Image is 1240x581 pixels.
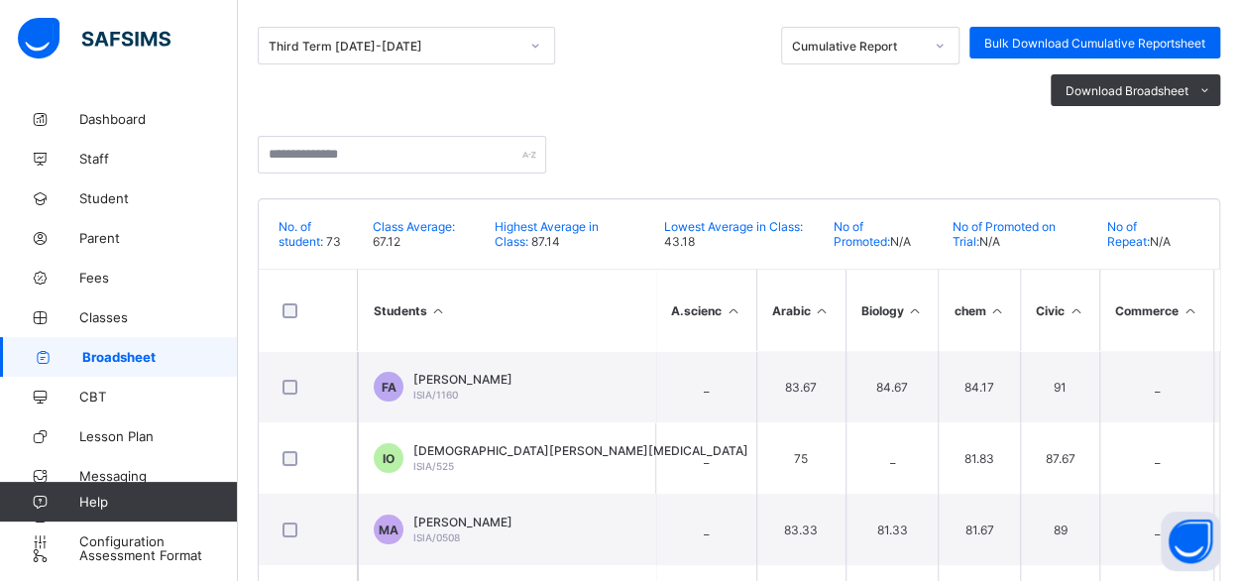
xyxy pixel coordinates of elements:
[725,303,741,318] i: Sort in Ascending Order
[323,234,341,249] span: 73
[82,349,238,365] span: Broadsheet
[1099,422,1213,494] td: _
[79,428,238,444] span: Lesson Plan
[413,372,512,387] span: [PERSON_NAME]
[655,422,756,494] td: _
[655,351,756,422] td: _
[79,494,237,510] span: Help
[379,523,398,537] span: MA
[890,234,911,249] span: N/A
[413,443,748,458] span: [DEMOGRAPHIC_DATA][PERSON_NAME][MEDICAL_DATA]
[1020,351,1099,422] td: 91
[79,468,238,484] span: Messaging
[1020,494,1099,565] td: 89
[845,494,939,565] td: 81.33
[413,531,460,543] span: ISIA/0508
[979,234,1000,249] span: N/A
[1020,270,1099,351] th: Civic
[814,303,831,318] i: Sort in Ascending Order
[79,309,238,325] span: Classes
[1099,351,1213,422] td: _
[756,422,845,494] td: 75
[845,422,939,494] td: _
[383,451,395,466] span: IO
[756,270,845,351] th: Arabic
[79,190,238,206] span: Student
[18,18,170,59] img: safsims
[495,219,599,249] span: Highest Average in Class:
[358,270,655,351] th: Students
[528,234,560,249] span: 87.14
[79,230,238,246] span: Parent
[845,351,939,422] td: 84.67
[373,234,400,249] span: 67.12
[413,460,454,472] span: ISIA/525
[382,380,396,395] span: FA
[79,270,238,286] span: Fees
[269,39,518,54] div: Third Term [DATE]-[DATE]
[1068,303,1084,318] i: Sort in Ascending Order
[664,234,695,249] span: 43.18
[79,389,238,405] span: CBT
[1182,303,1198,318] i: Sort in Ascending Order
[938,270,1020,351] th: chem
[938,494,1020,565] td: 81.67
[413,389,458,401] span: ISIA/1160
[792,39,923,54] div: Cumulative Report
[988,303,1005,318] i: Sort in Ascending Order
[413,515,512,529] span: [PERSON_NAME]
[655,270,756,351] th: A.scienc
[279,219,323,249] span: No. of student:
[938,422,1020,494] td: 81.83
[756,494,845,565] td: 83.33
[953,219,1056,249] span: No of Promoted on Trial:
[1106,219,1149,249] span: No of Repeat:
[938,351,1020,422] td: 84.17
[373,219,455,234] span: Class Average:
[664,219,803,234] span: Lowest Average in Class:
[834,219,890,249] span: No of Promoted:
[1099,494,1213,565] td: _
[1161,512,1220,571] button: Open asap
[1149,234,1170,249] span: N/A
[430,303,447,318] i: Sort Ascending
[845,270,939,351] th: Biology
[79,151,238,167] span: Staff
[1099,270,1213,351] th: Commerce
[1020,422,1099,494] td: 87.67
[756,351,845,422] td: 83.67
[1066,83,1188,98] span: Download Broadsheet
[984,36,1205,51] span: Bulk Download Cumulative Reportsheet
[907,303,924,318] i: Sort in Ascending Order
[655,494,756,565] td: _
[79,111,238,127] span: Dashboard
[79,533,237,549] span: Configuration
